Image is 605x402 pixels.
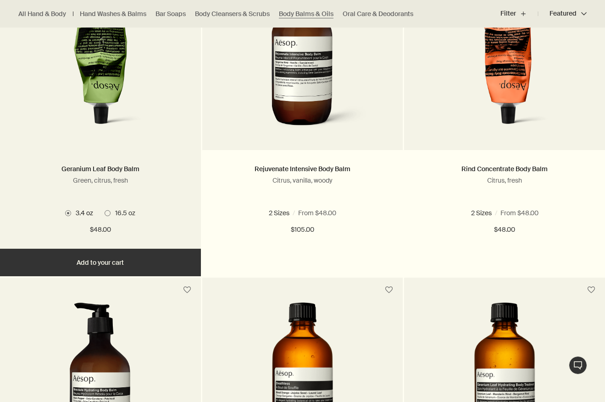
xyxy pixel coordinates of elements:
span: 3.4 oz [476,209,498,217]
button: Save to cabinet [179,282,195,298]
span: 3.4 oz [71,209,93,217]
a: Oral Care & Deodorants [343,10,413,18]
button: Filter [500,3,538,25]
button: Live Assistance [569,356,587,374]
button: Save to cabinet [381,282,397,298]
span: 3.4 oz [316,209,338,217]
a: Rejuvenate Intensive Body Balm [255,165,350,173]
p: Citrus, fresh [418,176,591,184]
a: All Hand & Body [18,10,66,18]
a: Geranium Leaf Body Balm [61,165,139,173]
span: $48.00 [90,224,111,235]
a: Rind Concentrate Body Balm [461,165,548,173]
span: $48.00 [494,224,515,235]
span: 16.4 oz [515,209,540,217]
p: Green, citrus, fresh [14,176,187,184]
a: Body Cleansers & Scrubs [195,10,270,18]
span: $105.00 [291,224,314,235]
a: Hand Washes & Balms [80,10,146,18]
button: Save to cabinet [583,282,599,298]
button: Featured [538,3,587,25]
a: Body Balms & Oils [279,10,333,18]
p: Citrus, vanilla, woody [216,176,389,184]
span: 16.4 oz [273,209,298,217]
a: Bar Soaps [155,10,186,18]
span: 16.5 oz [111,209,135,217]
